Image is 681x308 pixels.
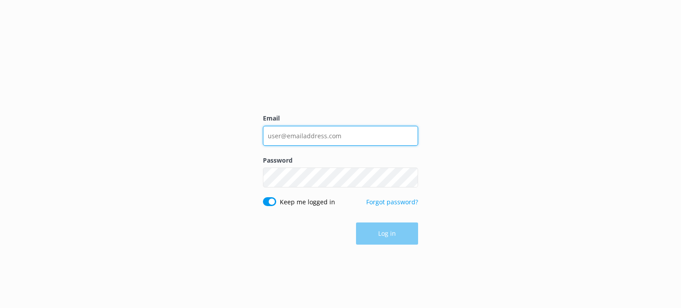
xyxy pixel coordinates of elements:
[263,156,418,165] label: Password
[263,113,418,123] label: Email
[400,169,418,187] button: Show password
[366,198,418,206] a: Forgot password?
[280,197,335,207] label: Keep me logged in
[263,126,418,146] input: user@emailaddress.com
